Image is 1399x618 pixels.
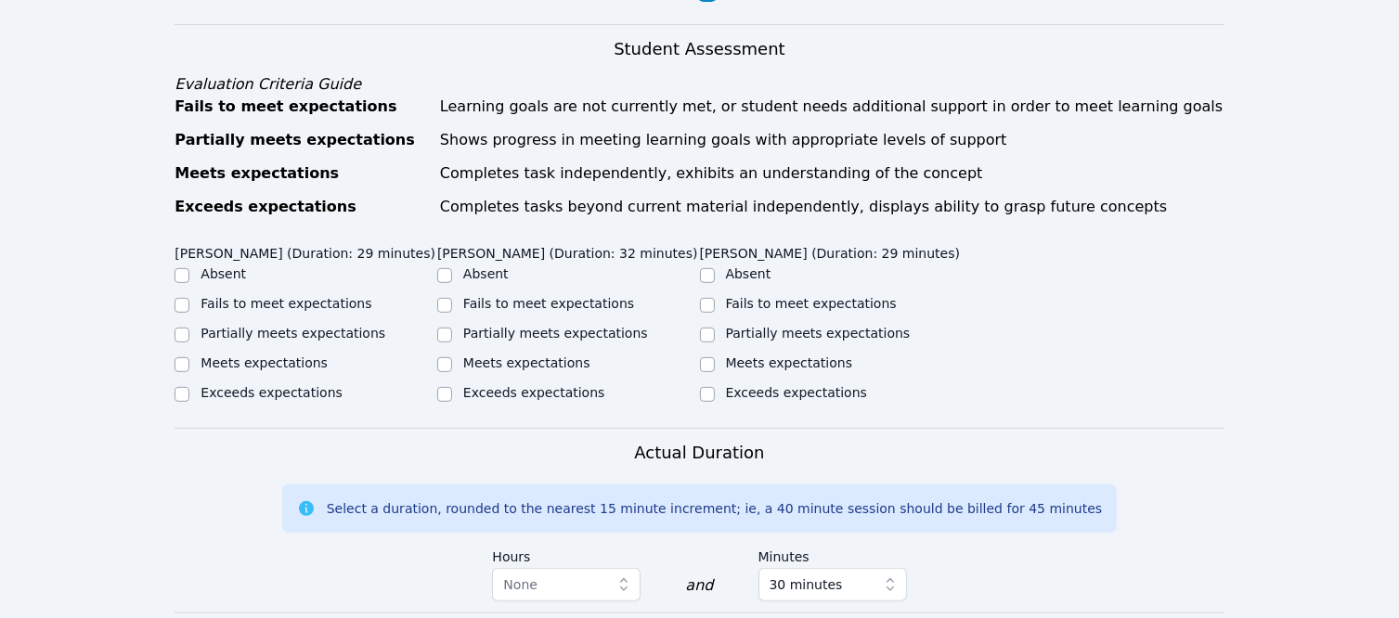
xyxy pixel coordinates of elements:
[327,499,1102,518] div: Select a duration, rounded to the nearest 15 minute increment; ie, a 40 minute session should be ...
[201,355,328,370] label: Meets expectations
[463,296,634,311] label: Fails to meet expectations
[175,96,429,118] div: Fails to meet expectations
[463,326,648,341] label: Partially meets expectations
[726,385,867,400] label: Exceeds expectations
[175,73,1224,96] div: Evaluation Criteria Guide
[463,266,509,281] label: Absent
[201,266,246,281] label: Absent
[440,129,1224,151] div: Shows progress in meeting learning goals with appropriate levels of support
[201,385,342,400] label: Exceeds expectations
[700,237,961,264] legend: [PERSON_NAME] (Duration: 29 minutes)
[201,326,385,341] label: Partially meets expectations
[758,568,907,601] button: 30 minutes
[201,296,371,311] label: Fails to meet expectations
[726,355,853,370] label: Meets expectations
[175,237,435,264] legend: [PERSON_NAME] (Duration: 29 minutes)
[726,266,771,281] label: Absent
[726,296,897,311] label: Fails to meet expectations
[492,540,641,568] label: Hours
[463,385,604,400] label: Exceeds expectations
[437,237,698,264] legend: [PERSON_NAME] (Duration: 32 minutes)
[726,326,911,341] label: Partially meets expectations
[492,568,641,601] button: None
[440,196,1224,218] div: Completes tasks beyond current material independently, displays ability to grasp future concepts
[175,162,429,185] div: Meets expectations
[463,355,590,370] label: Meets expectations
[634,440,764,466] h3: Actual Duration
[770,573,843,596] span: 30 minutes
[758,540,907,568] label: Minutes
[503,577,538,592] span: None
[175,196,429,218] div: Exceeds expectations
[685,574,713,597] div: and
[440,96,1224,118] div: Learning goals are not currently met, or student needs additional support in order to meet learni...
[440,162,1224,185] div: Completes task independently, exhibits an understanding of the concept
[175,129,429,151] div: Partially meets expectations
[175,36,1224,62] h3: Student Assessment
